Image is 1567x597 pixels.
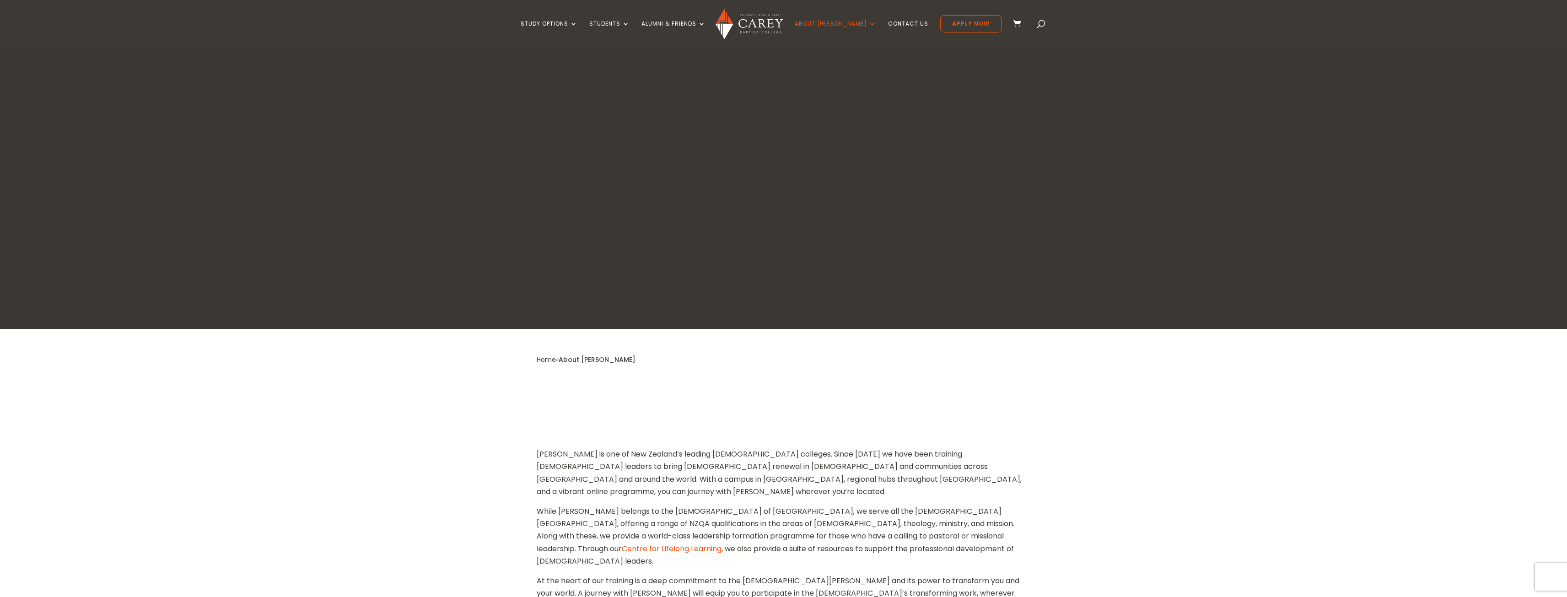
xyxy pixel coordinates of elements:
[641,21,705,42] a: Alumni & Friends
[622,543,722,554] a: Centre for Lifelong Learning
[537,355,635,364] span: »
[589,21,630,42] a: Students
[537,448,1031,505] p: [PERSON_NAME] is one of New Zealand’s leading [DEMOGRAPHIC_DATA] colleges. Since [DATE] we have b...
[537,355,556,364] a: Home
[537,505,1031,575] p: While [PERSON_NAME] belongs to the [DEMOGRAPHIC_DATA] of [GEOGRAPHIC_DATA], we serve all the [DEM...
[795,21,876,42] a: About [PERSON_NAME]
[559,355,635,364] span: About [PERSON_NAME]
[940,15,1002,32] a: Apply Now
[521,21,577,42] a: Study Options
[888,21,928,42] a: Contact Us
[716,9,783,39] img: Carey Baptist College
